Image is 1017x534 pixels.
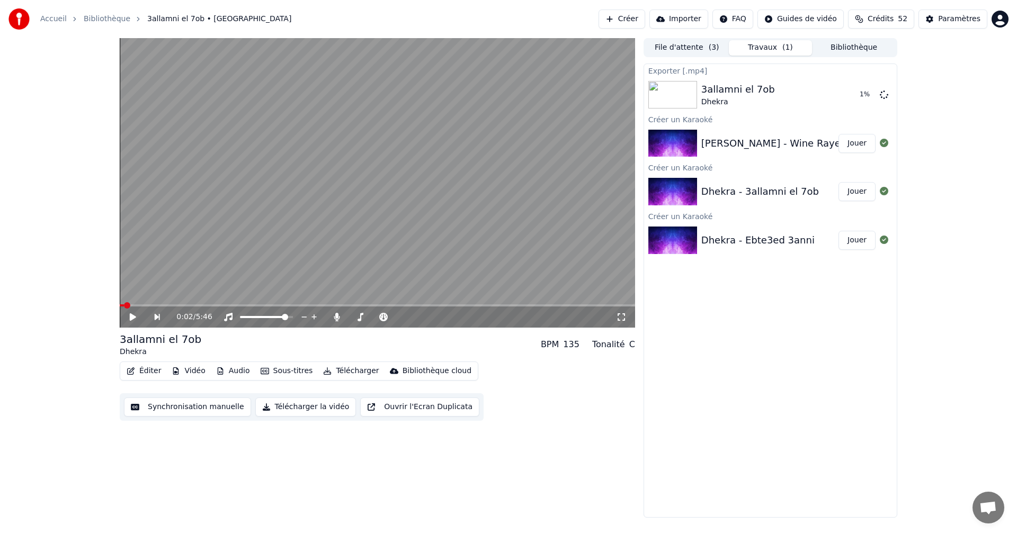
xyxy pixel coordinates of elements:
span: 3allamni el 7ob • [GEOGRAPHIC_DATA] [147,14,291,24]
button: Éditer [122,364,165,378]
span: 52 [898,14,907,24]
div: 3allamni el 7ob [120,332,201,347]
button: Travaux [729,40,813,56]
div: Dhekra - 3allamni el 7ob [701,184,819,199]
div: BPM [541,338,559,351]
button: Synchronisation manuelle [124,397,251,417]
div: Dhekra [701,97,775,107]
button: Jouer [838,231,876,250]
div: 135 [563,338,579,351]
button: Vidéo [167,364,209,378]
div: 1 % [860,90,876,99]
nav: breadcrumb [40,14,291,24]
button: Jouer [838,182,876,201]
button: Télécharger la vidéo [255,397,356,417]
button: Crédits52 [848,10,914,29]
a: Accueil [40,14,67,24]
span: ( 1 ) [782,42,793,53]
button: Guides de vidéo [757,10,844,29]
div: Paramètres [938,14,980,24]
button: Télécharger [319,364,383,378]
span: Crédits [868,14,894,24]
span: ( 3 ) [709,42,719,53]
button: FAQ [712,10,753,29]
div: C [629,338,635,351]
div: Créer un Karaoké [644,210,897,222]
div: Créer un Karaoké [644,113,897,125]
div: / [176,312,202,322]
button: Paramètres [918,10,987,29]
div: Ouvrir le chat [973,492,1004,523]
button: Sous-titres [256,364,317,378]
button: File d'attente [645,40,729,56]
img: youka [8,8,30,30]
button: Ouvrir l'Ecran Duplicata [360,397,479,417]
div: [PERSON_NAME] - Wine Raye7 [701,136,846,151]
button: Jouer [838,134,876,153]
span: 0:02 [176,312,193,322]
span: 5:46 [195,312,212,322]
div: Exporter [.mp4] [644,64,897,77]
button: Audio [212,364,254,378]
div: 3allamni el 7ob [701,82,775,97]
a: Bibliothèque [84,14,130,24]
div: Dhekra [120,347,201,357]
div: Dhekra - Ebte3ed 3anni [701,233,815,248]
div: Bibliothèque cloud [403,366,471,376]
div: Créer un Karaoké [644,161,897,174]
div: Tonalité [592,338,625,351]
button: Importer [649,10,708,29]
button: Bibliothèque [812,40,896,56]
button: Créer [599,10,645,29]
